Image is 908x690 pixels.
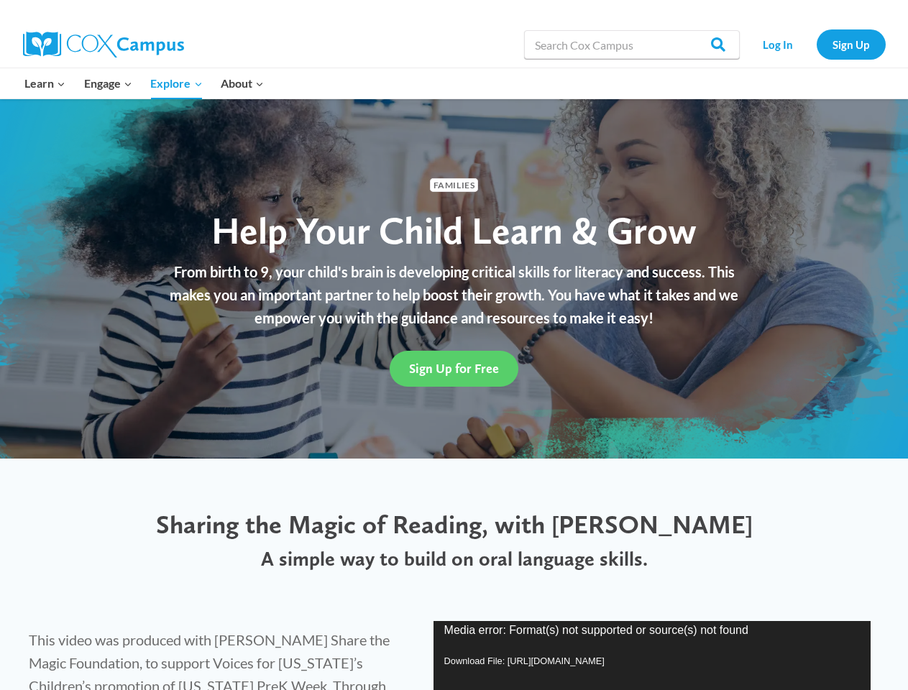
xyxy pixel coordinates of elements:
span: Sharing the Magic of Reading, with [PERSON_NAME] [156,509,753,540]
span: Explore [150,74,202,93]
span: Sign Up for Free [409,361,499,376]
span: A simple way to build on oral language skills. [261,546,648,571]
p: Media error: Format(s) not supported or source(s) not found [434,621,871,640]
span: About [221,74,264,93]
span: Help Your Child Learn & Grow [211,208,697,253]
nav: Primary Navigation [16,68,273,98]
a: Log In [747,29,810,59]
p: From birth to 9, your child's brain is developing critical skills for literacy and success. This ... [163,260,746,329]
span: Families [430,178,478,192]
nav: Secondary Navigation [747,29,886,59]
img: Cox Campus [23,32,184,57]
span: Engage [84,74,132,93]
a: Sign Up for Free [390,351,518,386]
a: Sign Up [817,29,886,59]
input: Search Cox Campus [524,30,740,59]
a: Download File: [URL][DOMAIN_NAME] [434,654,871,668]
span: Learn [24,74,65,93]
span: Download File: [URL][DOMAIN_NAME] [444,655,605,666]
